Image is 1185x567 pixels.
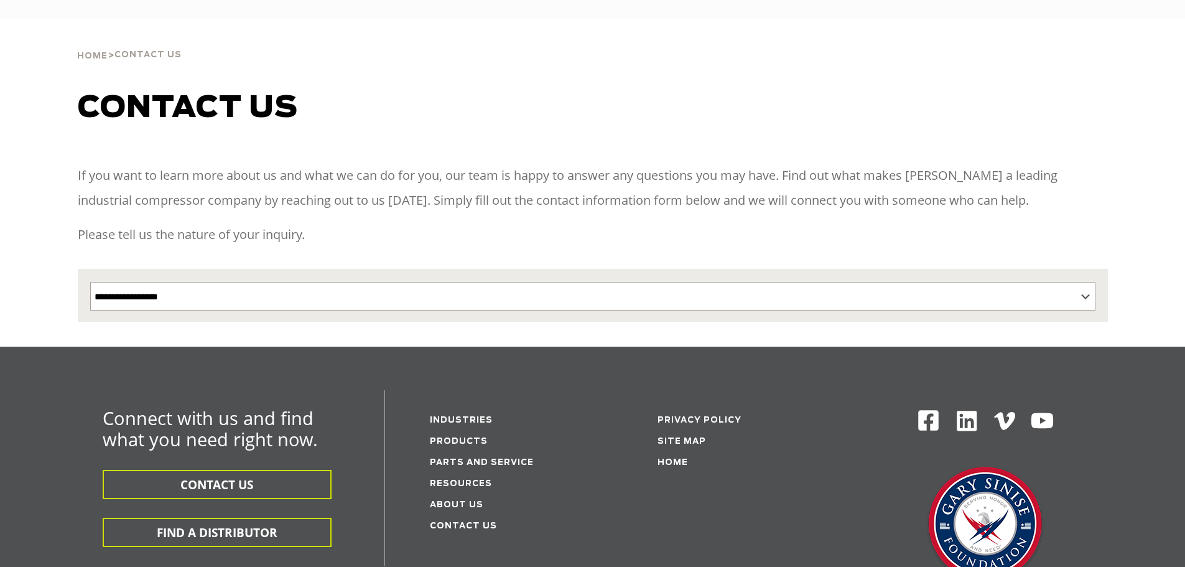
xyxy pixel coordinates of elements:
img: Youtube [1030,409,1054,433]
a: Parts and service [430,459,534,467]
p: Please tell us the nature of your inquiry. [78,222,1108,247]
span: Contact us [78,93,298,123]
span: Contact Us [114,51,182,59]
a: Privacy Policy [658,416,741,424]
a: Contact Us [430,522,497,530]
span: Home [77,52,108,60]
a: Site Map [658,438,706,446]
button: FIND A DISTRIBUTOR [103,518,332,547]
img: Vimeo [994,412,1015,430]
a: Industries [430,416,493,424]
img: Facebook [917,409,940,432]
p: If you want to learn more about us and what we can do for you, our team is happy to answer any qu... [78,163,1108,213]
a: Products [430,438,488,446]
span: Connect with us and find what you need right now. [103,406,318,451]
a: Home [77,50,108,61]
img: Linkedin [955,409,979,433]
a: Home [658,459,688,467]
button: CONTACT US [103,470,332,499]
a: Resources [430,480,492,488]
a: About Us [430,501,483,509]
div: > [77,19,182,66]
